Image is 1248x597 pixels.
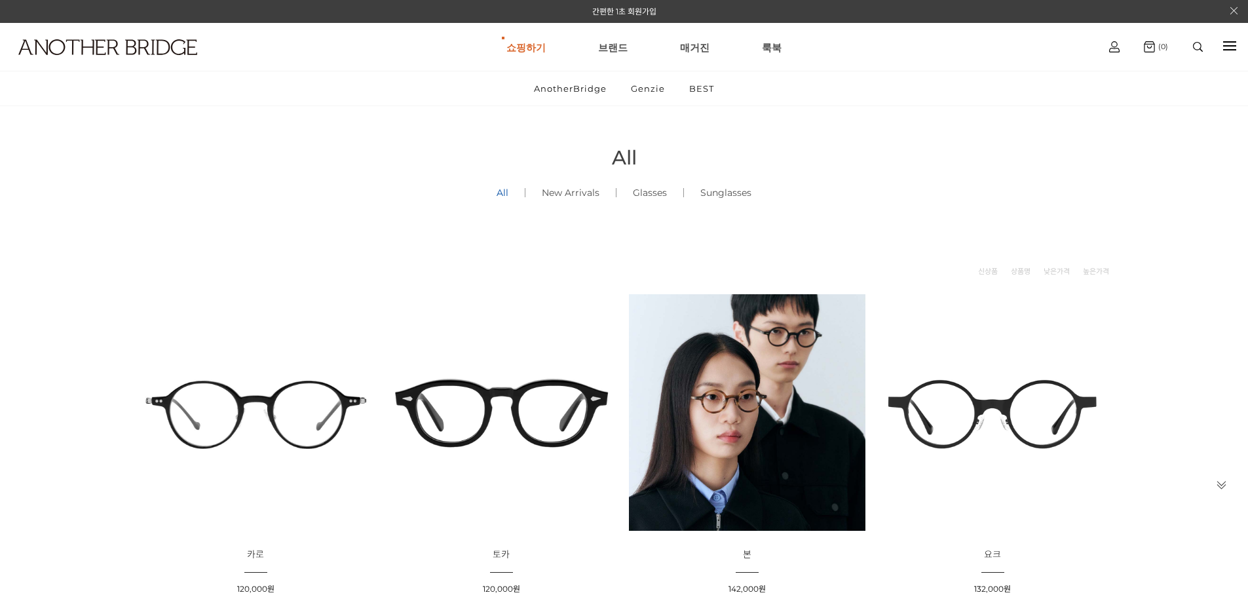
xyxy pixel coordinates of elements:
a: 높은가격 [1083,265,1109,278]
img: 본 - 동그란 렌즈로 돋보이는 아세테이트 안경 이미지 [629,294,865,531]
span: 요크 [984,549,1001,560]
a: 브랜드 [598,24,628,71]
a: 토카 [493,550,510,560]
a: (0) [1144,41,1168,52]
span: (0) [1155,42,1168,51]
a: Genzie [620,71,676,106]
a: 간편한 1초 회원가입 [592,7,656,16]
img: cart [1144,41,1155,52]
a: 룩북 [762,24,782,71]
span: 토카 [493,549,510,560]
a: New Arrivals [525,170,616,215]
a: 매거진 [680,24,709,71]
span: All [612,145,637,170]
img: search [1193,42,1203,52]
a: 신상품 [978,265,998,278]
span: 본 [743,549,751,560]
a: 카로 [247,550,264,560]
a: 요크 [984,550,1001,560]
a: AnotherBridge [523,71,618,106]
a: logo [7,39,194,87]
a: All [480,170,525,215]
span: 120,000원 [237,584,274,594]
a: 상품명 [1011,265,1031,278]
span: 132,000원 [974,584,1011,594]
a: Sunglasses [684,170,768,215]
span: 120,000원 [483,584,520,594]
span: 142,000원 [728,584,766,594]
img: 카로 - 감각적인 디자인의 패션 아이템 이미지 [138,294,374,531]
img: cart [1109,41,1120,52]
img: logo [18,39,197,55]
a: 쇼핑하기 [506,24,546,71]
img: 토카 아세테이트 뿔테 안경 이미지 [383,294,620,531]
a: 본 [743,550,751,560]
span: 카로 [247,549,264,560]
img: 요크 글라스 - 트렌디한 디자인의 유니크한 안경 이미지 [875,294,1111,531]
a: 낮은가격 [1044,265,1070,278]
a: Glasses [616,170,683,215]
a: BEST [678,71,725,106]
